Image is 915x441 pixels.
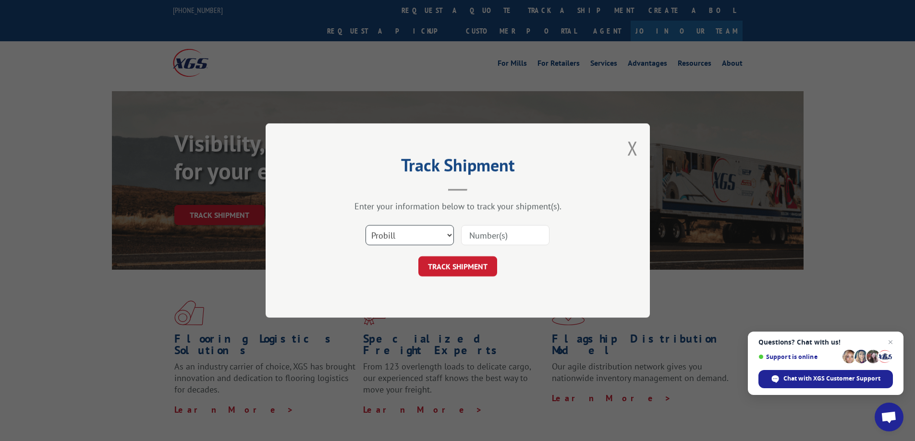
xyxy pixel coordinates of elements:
[461,225,549,245] input: Number(s)
[627,135,638,161] button: Close modal
[418,256,497,276] button: TRACK SHIPMENT
[314,201,602,212] div: Enter your information below to track your shipment(s).
[758,338,893,346] span: Questions? Chat with us!
[758,353,839,360] span: Support is online
[314,158,602,177] h2: Track Shipment
[758,370,893,388] div: Chat with XGS Customer Support
[885,336,896,348] span: Close chat
[783,374,880,383] span: Chat with XGS Customer Support
[875,403,903,431] div: Open chat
